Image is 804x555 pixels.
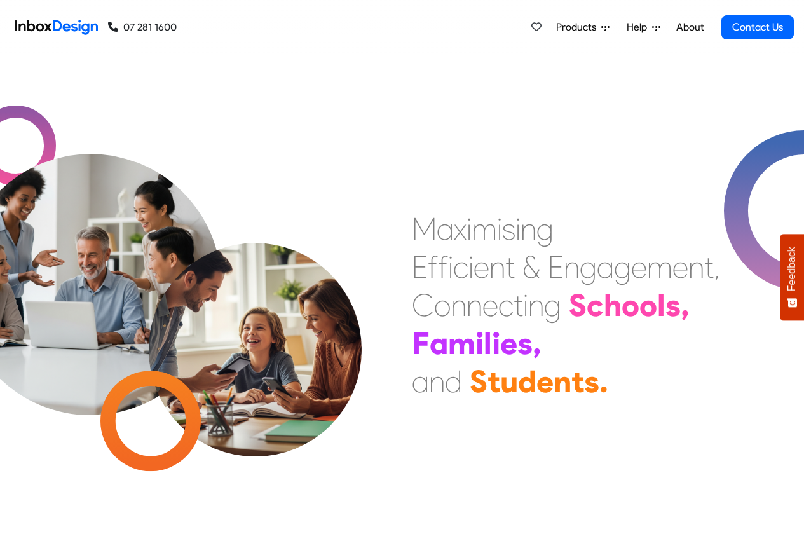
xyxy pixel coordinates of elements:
div: s [584,362,599,401]
a: About [672,15,707,40]
div: , [714,248,720,286]
a: Help [622,15,665,40]
div: i [468,248,474,286]
div: i [523,286,528,324]
div: t [505,248,515,286]
div: , [681,286,690,324]
div: n [564,248,580,286]
button: Feedback - Show survey [780,234,804,320]
div: g [580,248,597,286]
div: a [430,324,448,362]
div: o [622,286,639,324]
div: t [487,362,500,401]
div: . [599,362,608,401]
div: n [521,210,536,248]
div: i [448,248,453,286]
div: m [448,324,475,362]
div: e [672,248,688,286]
div: E [548,248,564,286]
div: s [502,210,515,248]
div: o [434,286,451,324]
div: Maximising Efficient & Engagement, Connecting Schools, Families, and Students. [412,210,720,401]
div: n [429,362,445,401]
div: c [498,286,514,324]
div: n [528,286,544,324]
div: n [554,362,571,401]
div: e [474,248,489,286]
span: Help [627,20,652,35]
div: n [489,248,505,286]
div: h [604,286,622,324]
div: t [571,362,584,401]
div: i [492,324,500,362]
div: F [412,324,430,362]
div: d [445,362,462,401]
span: Feedback [786,247,798,291]
div: m [647,248,672,286]
div: S [569,286,587,324]
div: i [475,324,484,362]
div: e [631,248,647,286]
div: m [472,210,497,248]
div: g [544,286,561,324]
div: e [536,362,554,401]
div: c [453,248,468,286]
div: i [497,210,502,248]
div: S [470,362,487,401]
div: M [412,210,437,248]
div: i [515,210,521,248]
a: 07 281 1600 [108,20,177,35]
div: o [639,286,657,324]
div: f [428,248,438,286]
div: d [518,362,536,401]
a: Contact Us [721,15,794,39]
div: , [533,324,542,362]
div: l [657,286,665,324]
div: x [454,210,467,248]
span: Products [556,20,601,35]
div: n [688,248,704,286]
div: g [614,248,631,286]
div: f [438,248,448,286]
div: a [597,248,614,286]
div: s [665,286,681,324]
div: u [500,362,518,401]
div: t [514,286,523,324]
div: n [467,286,482,324]
a: Products [551,15,615,40]
div: C [412,286,434,324]
img: parents_with_child.png [122,190,388,456]
div: a [412,362,429,401]
div: a [437,210,454,248]
div: l [484,324,492,362]
div: i [467,210,472,248]
div: & [522,248,540,286]
div: s [517,324,533,362]
div: g [536,210,554,248]
div: E [412,248,428,286]
div: c [587,286,604,324]
div: t [704,248,714,286]
div: e [500,324,517,362]
div: e [482,286,498,324]
div: n [451,286,467,324]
